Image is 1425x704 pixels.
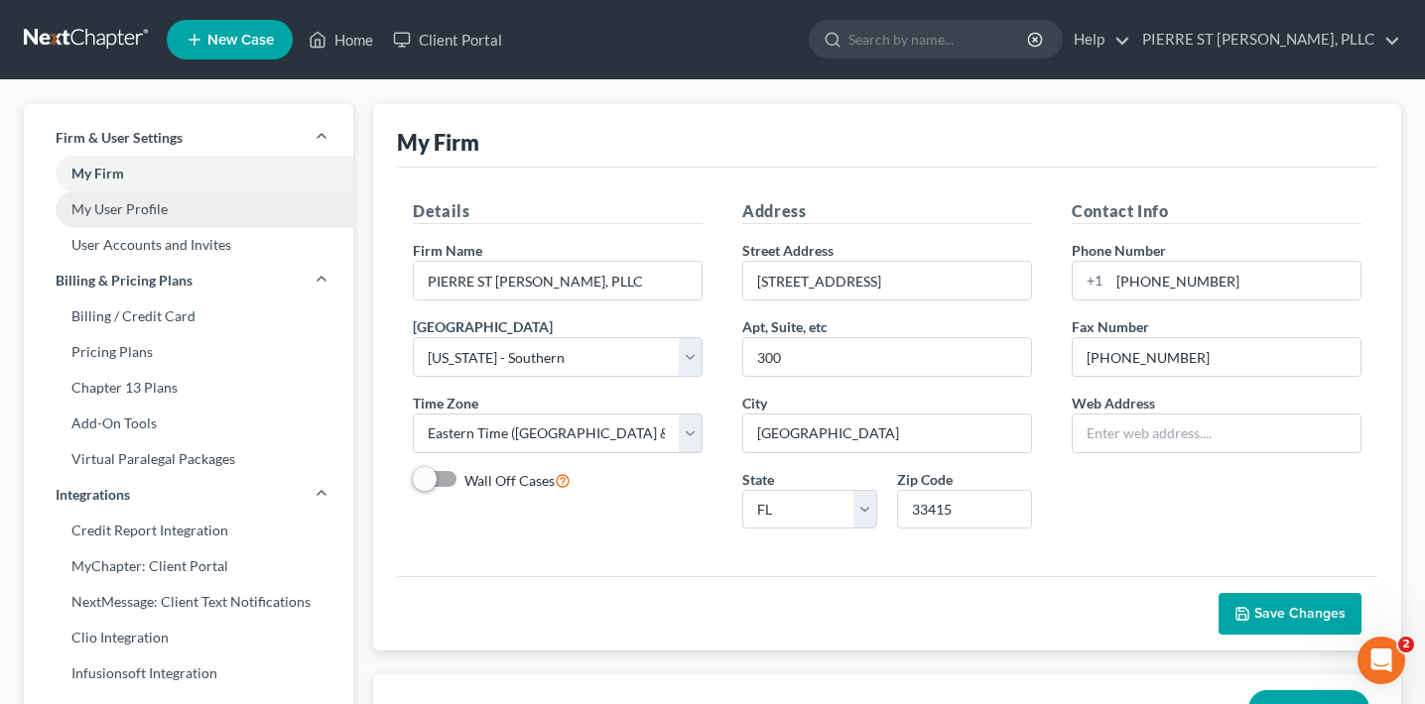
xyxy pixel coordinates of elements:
h5: Address [742,199,1032,224]
input: Enter phone... [1109,262,1360,299]
a: PIERRE ST [PERSON_NAME], PLLC [1132,22,1400,58]
input: Enter address... [743,262,1031,299]
span: Save Changes [1254,605,1346,622]
span: Firm & User Settings [56,128,183,148]
a: Billing & Pricing Plans [24,263,353,298]
span: 2 [1398,637,1414,652]
label: Zip Code [897,469,953,490]
input: Enter web address.... [1073,414,1360,452]
input: Enter city... [743,414,1031,452]
label: Web Address [1072,393,1155,413]
input: (optional) [743,338,1031,376]
a: Chapter 13 Plans [24,370,353,406]
a: My Firm [24,156,353,191]
a: Pricing Plans [24,334,353,370]
div: +1 [1073,262,1109,299]
a: Client Portal [383,22,512,58]
input: Enter name... [414,262,702,299]
input: XXXXX [897,490,1032,529]
h5: Details [413,199,703,224]
h5: Contact Info [1072,199,1361,224]
a: Virtual Paralegal Packages [24,441,353,477]
a: Integrations [24,477,353,513]
a: Add-On Tools [24,406,353,441]
a: Billing / Credit Card [24,298,353,334]
input: Enter fax... [1073,338,1360,376]
label: State [742,469,774,490]
span: Wall Off Cases [464,472,555,489]
a: MyChapter: Client Portal [24,548,353,584]
a: User Accounts and Invites [24,227,353,263]
label: Apt, Suite, etc [742,316,828,337]
label: Street Address [742,240,834,261]
label: [GEOGRAPHIC_DATA] [413,316,553,337]
span: Integrations [56,485,130,505]
span: New Case [207,33,274,48]
input: Search by name... [848,21,1030,58]
a: My User Profile [24,191,353,227]
iframe: Intercom live chat [1358,637,1405,684]
a: Infusionsoft Integration [24,655,353,691]
a: Credit Report Integration [24,513,353,548]
span: Billing & Pricing Plans [56,271,193,291]
a: Clio Integration [24,620,353,655]
label: Fax Number [1072,316,1149,337]
a: Help [1064,22,1130,58]
a: Home [299,22,383,58]
label: Phone Number [1072,240,1166,261]
a: NextMessage: Client Text Notifications [24,584,353,620]
label: City [742,393,767,413]
a: Firm & User Settings [24,120,353,156]
label: Time Zone [413,393,478,413]
div: My Firm [397,128,479,157]
span: Firm Name [413,242,482,259]
button: Save Changes [1219,593,1361,635]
